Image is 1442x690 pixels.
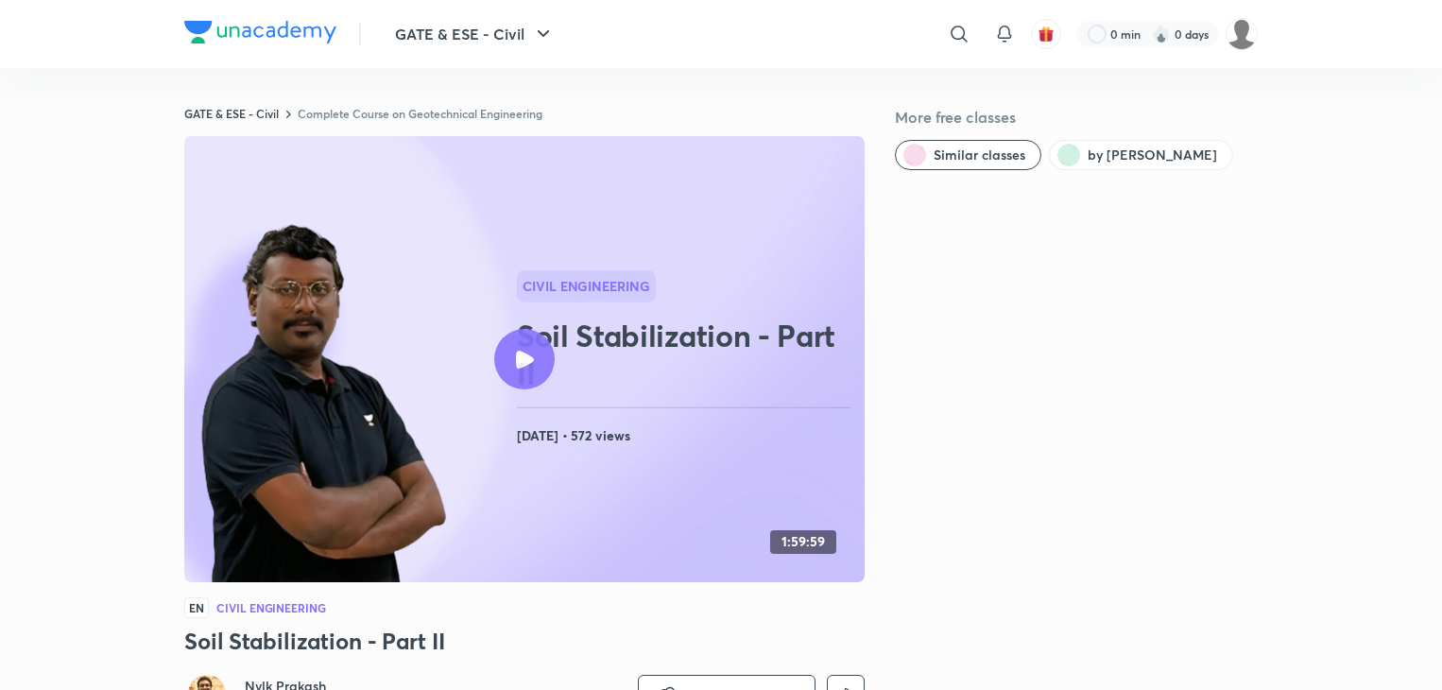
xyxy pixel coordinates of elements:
h4: 1:59:59 [781,534,825,550]
h5: More free classes [895,106,1258,129]
button: GATE & ESE - Civil [384,15,566,53]
h4: Civil Engineering [216,602,326,613]
a: Complete Course on Geotechnical Engineering [298,106,542,121]
h3: Soil Stabilization - Part II [184,626,865,656]
a: Company Logo [184,21,336,48]
img: avatar [1038,26,1055,43]
img: streak [1152,25,1171,43]
span: EN [184,597,209,618]
button: by Nvlk Prakash [1049,140,1233,170]
span: Similar classes [934,146,1025,164]
button: avatar [1031,19,1061,49]
h4: [DATE] • 572 views [517,423,857,448]
a: GATE & ESE - Civil [184,106,279,121]
h2: Soil Stabilization - Part II [517,317,857,392]
img: siddhardha NITW [1226,18,1258,50]
span: by Nvlk Prakash [1088,146,1217,164]
button: Similar classes [895,140,1041,170]
img: Company Logo [184,21,336,43]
